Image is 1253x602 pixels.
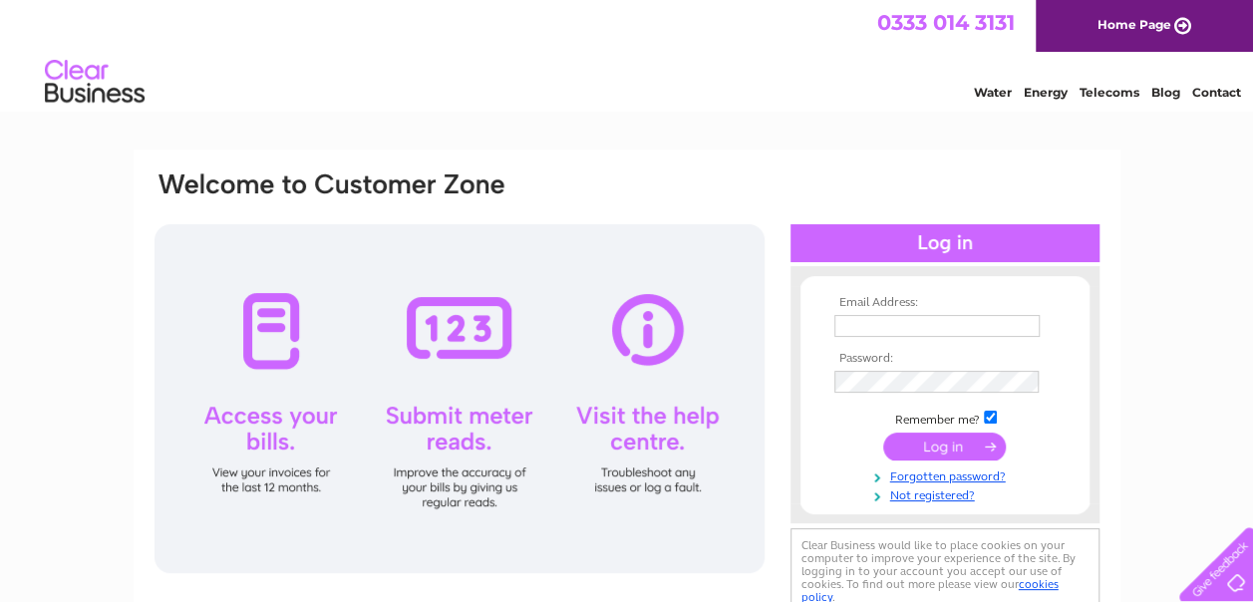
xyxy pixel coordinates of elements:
[883,433,1006,460] input: Submit
[829,296,1061,310] th: Email Address:
[1151,85,1180,100] a: Blog
[1080,85,1139,100] a: Telecoms
[44,52,146,113] img: logo.png
[829,352,1061,366] th: Password:
[1192,85,1241,100] a: Contact
[829,408,1061,428] td: Remember me?
[1024,85,1068,100] a: Energy
[834,484,1061,503] a: Not registered?
[834,465,1061,484] a: Forgotten password?
[974,85,1012,100] a: Water
[877,10,1015,35] a: 0333 014 3131
[157,11,1098,97] div: Clear Business is a trading name of Verastar Limited (registered in [GEOGRAPHIC_DATA] No. 3667643...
